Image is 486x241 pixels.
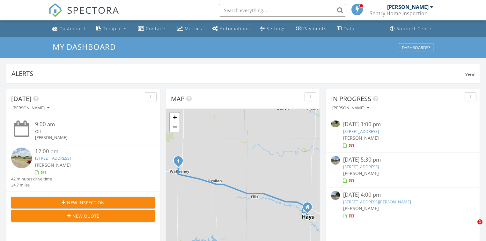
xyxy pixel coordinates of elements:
span: [PERSON_NAME] [343,135,379,141]
a: Contacts [136,23,169,35]
a: 12:00 pm [STREET_ADDRESS] [PERSON_NAME] 42 minutes drive time 34.7 miles [11,148,155,188]
span: SPECTORA [67,3,119,17]
div: Data [343,26,355,32]
div: Alerts [11,69,465,78]
span: [PERSON_NAME] [35,162,71,168]
img: streetview [11,148,32,168]
div: Automations [220,26,250,32]
div: Settings [267,26,286,32]
div: 12:00 pm [35,148,143,156]
div: Dashboards [402,45,431,50]
div: Sentry Home Inspection Services LLC [370,10,433,17]
div: 42 minutes drive time [11,176,52,182]
img: 9306537%2Fcover_photos%2FJ5YlYiD2NSooJBQVOYeJ%2Fsmall.jpeg [331,120,340,127]
a: [DATE] 1:00 pm [STREET_ADDRESS] [PERSON_NAME] [331,120,475,149]
div: [DATE] 4:00 pm [343,191,463,199]
div: Off [35,128,143,135]
div: Contacts [146,26,167,32]
div: Metrics [185,26,202,32]
div: Templates [103,26,128,32]
div: [DATE] 1:00 pm [343,120,463,128]
button: [PERSON_NAME] [11,104,51,113]
a: [STREET_ADDRESS] [343,164,379,170]
button: New Quote [11,210,155,222]
div: Dashboard [59,26,86,32]
div: Support Center [396,26,434,32]
span: [PERSON_NAME] [343,205,379,211]
a: Automations (Basic) [210,23,253,35]
img: streetview [331,191,340,200]
a: Templates [93,23,130,35]
span: View [465,71,475,77]
button: Dashboards [399,43,433,52]
a: Settings [258,23,288,35]
a: Dashboard [50,23,88,35]
a: Support Center [387,23,436,35]
div: [PERSON_NAME] [332,106,369,110]
a: Metrics [174,23,205,35]
input: Search everything... [219,4,346,17]
button: [PERSON_NAME] [331,104,371,113]
div: [PERSON_NAME] [35,135,143,141]
div: 34.7 miles [11,182,52,188]
span: New Quote [72,213,99,219]
span: New Inspection [67,199,105,206]
span: My Dashboard [53,41,116,52]
a: Data [334,23,357,35]
a: [DATE] 4:00 pm [STREET_ADDRESS][PERSON_NAME] [PERSON_NAME] [331,191,475,219]
a: [STREET_ADDRESS] [35,155,71,161]
span: In Progress [331,94,371,103]
div: [PERSON_NAME] [387,4,429,10]
span: Map [171,94,185,103]
span: [PERSON_NAME] [343,170,379,176]
iframe: Intercom live chat [464,219,480,235]
div: Payments [303,26,327,32]
a: SPECTORA [48,9,119,22]
div: 720 N 2nd St, WaKeeney, KS 67672 [178,161,182,164]
span: 1 [477,219,482,224]
div: [PERSON_NAME] [12,106,49,110]
div: 407 W. 17th, Hays KANSAS 67601 [307,207,311,211]
a: Zoom in [170,113,180,122]
div: [DATE] 5:30 pm [343,156,463,164]
a: Payments [293,23,329,35]
a: [DATE] 5:30 pm [STREET_ADDRESS] [PERSON_NAME] [331,156,475,184]
img: streetview [331,156,340,165]
a: [STREET_ADDRESS][PERSON_NAME] [343,199,411,205]
span: [DATE] [11,94,32,103]
div: 9:00 am [35,120,143,128]
a: Zoom out [170,122,180,132]
button: New Inspection [11,197,155,208]
a: [STREET_ADDRESS] [343,128,379,134]
img: The Best Home Inspection Software - Spectora [48,3,63,17]
i: 1 [177,159,180,164]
